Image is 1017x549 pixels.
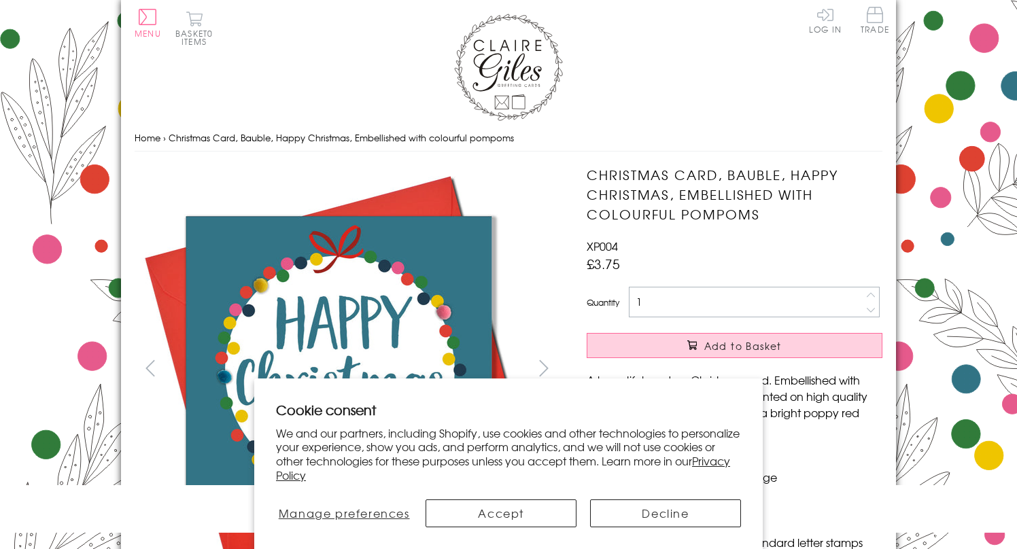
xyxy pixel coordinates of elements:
[590,499,741,527] button: Decline
[276,453,730,483] a: Privacy Policy
[861,7,889,33] span: Trade
[276,426,741,482] p: We and our partners, including Shopify, use cookies and other technologies to personalize your ex...
[135,27,161,39] span: Menu
[587,296,619,308] label: Quantity
[587,165,882,224] h1: Christmas Card, Bauble, Happy Christmas, Embellished with colourful pompoms
[135,9,161,37] button: Menu
[861,7,889,36] a: Trade
[175,11,213,46] button: Basket0 items
[454,14,563,121] img: Claire Giles Greetings Cards
[135,124,882,152] nav: breadcrumbs
[276,499,412,527] button: Manage preferences
[587,333,882,358] button: Add to Basket
[279,505,410,521] span: Manage preferences
[809,7,842,33] a: Log In
[426,499,576,527] button: Accept
[276,400,741,419] h2: Cookie consent
[169,131,514,144] span: Christmas Card, Bauble, Happy Christmas, Embellished with colourful pompoms
[529,353,559,383] button: next
[182,27,213,48] span: 0 items
[135,353,165,383] button: prev
[587,372,882,437] p: A beautiful modern Christmas card. Embellished with bright coloured pompoms and printed on high q...
[704,339,782,353] span: Add to Basket
[135,131,160,144] a: Home
[587,238,618,254] span: XP004
[163,131,166,144] span: ›
[587,254,620,273] span: £3.75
